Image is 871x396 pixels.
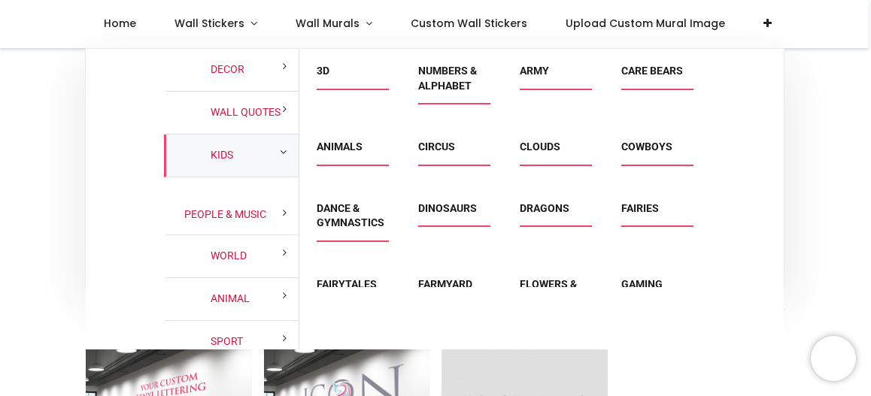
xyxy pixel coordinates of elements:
[520,65,549,77] a: Army
[520,64,587,89] span: Army
[411,16,527,31] span: Custom Wall Stickers
[418,141,455,153] a: Circus
[178,207,266,222] a: People & Music
[317,65,329,77] a: 3D
[317,64,384,89] span: 3D
[621,202,659,214] a: Fairies
[317,141,363,153] a: Animals
[621,64,688,89] span: Care Bears
[205,148,233,163] a: Kids
[621,278,663,290] a: Gaming
[317,278,377,290] a: Fairytales
[205,105,281,120] a: Wall Quotes
[184,290,202,308] img: Animal
[205,334,243,349] a: Sport
[621,65,683,77] a: Care Bears
[184,247,202,265] img: World
[205,249,247,264] a: World
[566,16,725,31] span: Upload Custom Mural Image
[811,336,856,381] iframe: Brevo live chat
[317,277,384,302] span: Fairytales
[520,278,577,305] a: Flowers & Trees
[418,202,477,214] a: Dinosaurs
[621,277,688,302] span: Gaming
[317,140,384,165] span: Animals
[520,277,587,317] span: Flowers & Trees
[175,16,244,31] span: Wall Stickers
[317,202,384,229] a: Dance & Gymnastics
[418,277,485,302] span: Farmyard
[418,278,472,290] a: Farmyard
[418,140,485,165] span: Circus
[317,201,384,241] span: Dance & Gymnastics
[520,201,587,226] span: Dragons
[205,62,244,77] a: Decor
[418,64,485,104] span: Numbers & Alphabet
[621,141,672,153] a: Cowboys
[184,104,202,122] img: Wall Quotes
[520,202,569,214] a: Dragons
[621,201,688,226] span: Fairies
[418,65,477,92] a: Numbers & Alphabet
[520,141,560,153] a: Clouds
[184,333,202,351] img: Sport
[621,140,688,165] span: Cowboys
[184,61,202,79] img: Decor
[104,16,136,31] span: Home
[418,201,485,226] span: Dinosaurs
[184,147,202,165] img: Kids
[296,16,360,31] span: Wall Murals
[520,140,587,165] span: Clouds
[205,292,250,307] a: Animal
[184,189,202,207] img: People & Music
